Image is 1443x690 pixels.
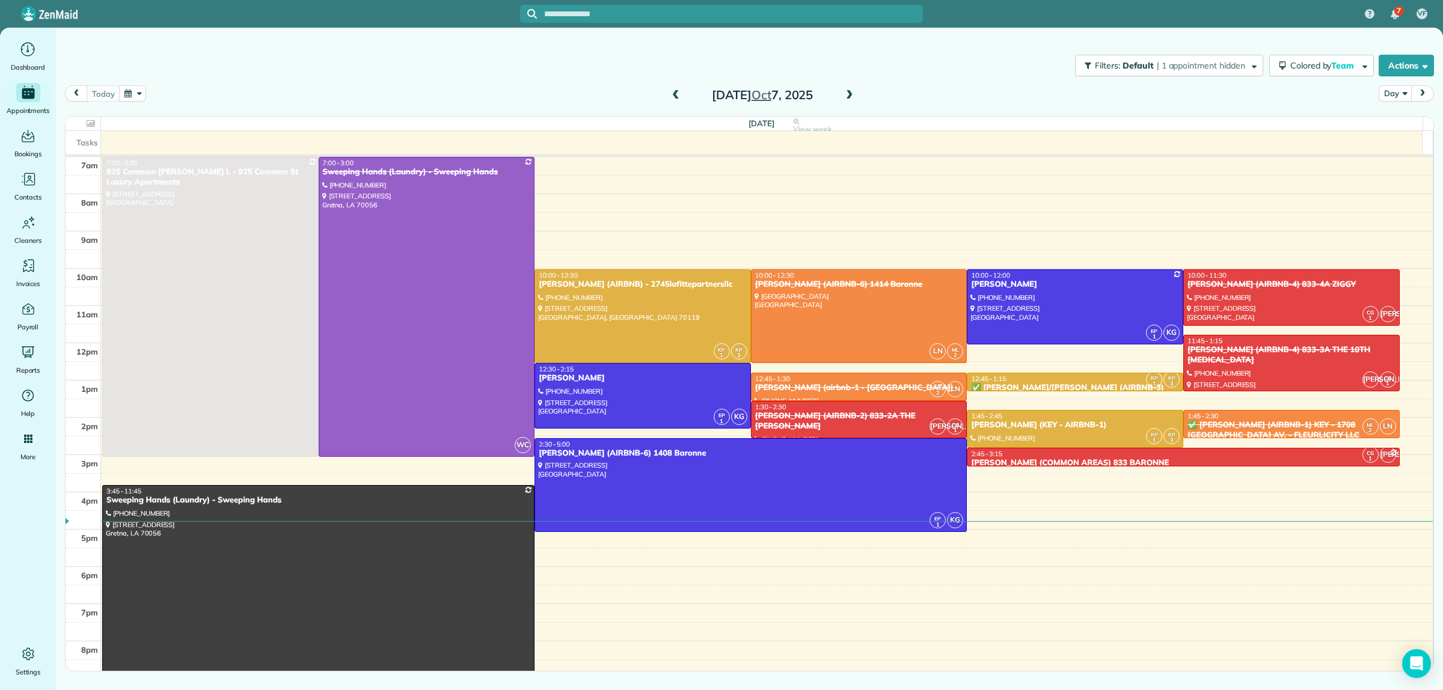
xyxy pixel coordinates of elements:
[1151,328,1157,334] span: EP
[65,85,88,102] button: prev
[970,279,1180,290] div: [PERSON_NAME]
[948,350,963,361] small: 2
[520,9,537,19] button: Focus search
[1151,374,1158,381] span: KP
[1075,55,1263,76] button: Filters: Default | 1 appointment hidden
[1168,431,1175,438] span: KP
[106,495,531,505] div: Sweeping Hands (Laundry) - Sweeping Hands
[14,191,41,203] span: Contacts
[749,118,774,128] span: [DATE]
[934,515,941,522] span: EP
[11,61,45,73] span: Dashboard
[947,381,963,397] span: LN
[755,383,964,393] div: [PERSON_NAME] (airbnb-1 - [GEOGRAPHIC_DATA])
[755,411,964,432] div: [PERSON_NAME] (AIRBNB-2) 833-2A THE [PERSON_NAME]
[934,384,942,391] span: ML
[106,487,141,495] span: 3:45 - 11:45
[752,87,771,102] span: Oct
[1397,6,1401,16] span: 7
[952,421,959,428] span: CG
[1290,60,1358,71] span: Colored by
[1418,9,1426,19] span: VF
[81,570,98,580] span: 6pm
[1269,55,1374,76] button: Colored byTeam
[971,412,1002,420] span: 1:45 - 2:45
[81,421,98,431] span: 2pm
[735,346,743,353] span: KP
[7,105,50,117] span: Appointments
[755,374,790,383] span: 12:45 - 1:30
[5,299,51,333] a: Payroll
[515,437,531,453] span: WC
[5,386,51,420] a: Help
[323,159,354,167] span: 7:00 - 3:00
[1147,378,1162,389] small: 1
[1164,435,1179,446] small: 3
[1069,55,1263,76] a: Filters: Default | 1 appointment hidden
[948,425,963,436] small: 1
[718,346,725,353] span: KP
[1380,306,1396,322] span: [PERSON_NAME]
[5,644,51,678] a: Settings
[5,126,51,160] a: Bookings
[1168,374,1175,381] span: KP
[1379,55,1434,76] button: Actions
[539,440,570,448] span: 2:30 - 5:00
[732,350,747,361] small: 3
[76,272,98,282] span: 10am
[81,645,98,655] span: 8pm
[930,388,945,399] small: 2
[20,451,35,463] span: More
[1384,374,1391,381] span: CG
[1187,345,1396,365] div: [PERSON_NAME] (AIRBNB-4) 833-3A THE 10TH [MEDICAL_DATA]
[1380,378,1396,389] small: 1
[1187,420,1396,441] div: ✅ [PERSON_NAME] (AIRBNB-1) KEY - 1708 [GEOGRAPHIC_DATA] AV. - FLEURLICITY LLC
[81,533,98,543] span: 5pm
[970,458,1396,468] div: [PERSON_NAME] (COMMON AREAS) 833 BARONNE
[1331,60,1356,71] span: Team
[16,666,41,678] span: Settings
[539,365,574,373] span: 12:30 - 2:15
[81,235,98,245] span: 9am
[76,310,98,319] span: 11am
[1363,313,1378,324] small: 1
[538,373,747,383] div: [PERSON_NAME]
[947,512,963,528] span: KG
[106,167,315,188] div: 925 Common [PERSON_NAME] L - 925 Common St Luxury Apartments
[1380,418,1396,435] span: LN
[539,271,578,279] span: 10:00 - 12:30
[21,408,35,420] span: Help
[81,384,98,394] span: 1pm
[731,409,747,425] span: KG
[5,169,51,203] a: Contacts
[81,608,98,617] span: 7pm
[16,364,40,376] span: Reports
[1402,649,1431,678] div: Open Intercom Messenger
[1187,412,1219,420] span: 1:45 - 2:30
[714,350,729,361] small: 1
[1187,279,1396,290] div: [PERSON_NAME] (AIRBNB-4) 833-4A ZIGGY
[527,9,537,19] svg: Focus search
[1187,271,1227,279] span: 10:00 - 11:30
[971,271,1010,279] span: 10:00 - 12:00
[1151,431,1158,438] span: KP
[930,519,945,531] small: 1
[930,343,946,359] span: LN
[1163,325,1180,341] span: KG
[1095,60,1120,71] span: Filters:
[87,85,120,102] button: today
[793,124,832,134] span: View week
[81,160,98,170] span: 7am
[755,403,786,411] span: 1:30 - 2:30
[1363,453,1378,465] small: 1
[538,448,963,459] div: [PERSON_NAME] (AIRBNB-6) 1408 Baronne
[970,383,1180,403] div: ✅ [PERSON_NAME]/[PERSON_NAME] (AIRBNB-3) [PERSON_NAME] ST - FLEURLICITY LLC
[1411,85,1434,102] button: next
[1147,331,1162,343] small: 1
[81,198,98,207] span: 8am
[1157,60,1245,71] span: | 1 appointment hidden
[1379,85,1412,102] button: Day
[81,496,98,505] span: 4pm
[5,40,51,73] a: Dashboard
[76,347,98,356] span: 12pm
